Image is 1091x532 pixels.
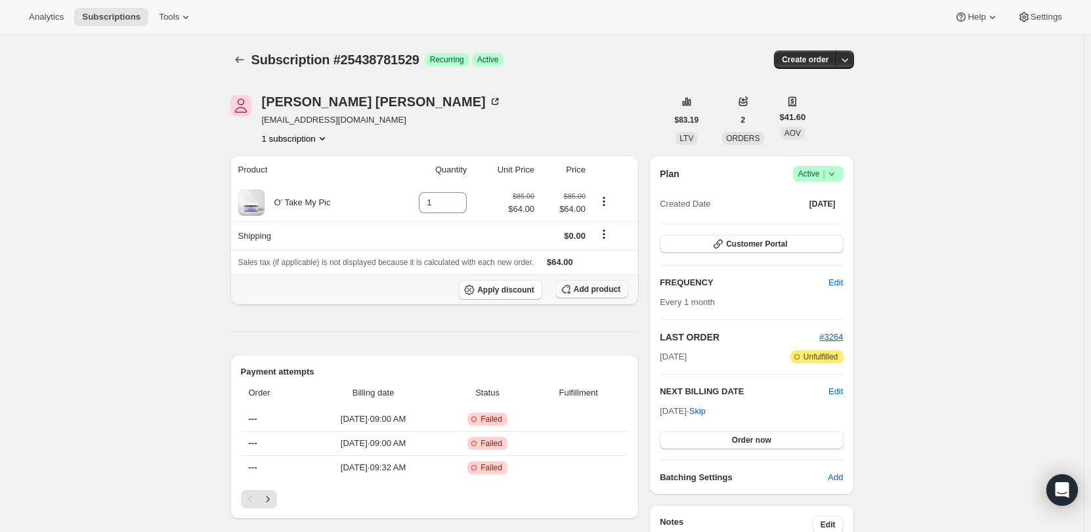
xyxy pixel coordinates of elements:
[21,8,72,26] button: Analytics
[802,195,844,213] button: [DATE]
[1046,474,1078,506] div: Open Intercom Messenger
[660,331,819,344] h2: LAST ORDER
[968,12,985,22] span: Help
[481,462,502,473] span: Failed
[308,386,439,399] span: Billing date
[538,155,589,184] th: Price
[679,134,693,143] span: LTV
[784,129,801,138] span: AOV
[660,167,679,180] h2: Plan
[947,8,1006,26] button: Help
[828,471,843,484] span: Add
[555,280,628,298] button: Add product
[675,115,699,125] span: $83.19
[782,54,828,65] span: Create order
[259,490,277,508] button: Next
[262,113,502,127] span: [EMAIL_ADDRESS][DOMAIN_NAME]
[819,332,843,342] a: #3264
[241,379,305,407] th: Order
[477,285,534,295] span: Apply discount
[547,257,573,267] span: $64.00
[308,437,439,450] span: [DATE] · 09:00 AM
[1010,8,1070,26] button: Settings
[459,280,542,300] button: Apply discount
[82,12,140,22] span: Subscriptions
[660,406,706,416] span: [DATE] ·
[726,239,787,249] span: Customer Portal
[809,199,836,209] span: [DATE]
[238,258,534,267] span: Sales tax (if applicable) is not displayed because it is calculated with each new order.
[241,490,629,508] nav: Pagination
[689,405,706,418] span: Skip
[230,221,387,250] th: Shipping
[733,111,754,129] button: 2
[29,12,64,22] span: Analytics
[726,134,759,143] span: ORDERS
[74,8,148,26] button: Subscriptions
[151,8,200,26] button: Tools
[1031,12,1062,22] span: Settings
[803,352,838,362] span: Unfulfilled
[574,284,620,295] span: Add product
[780,111,806,124] span: $41.60
[660,471,828,484] h6: Batching Settings
[251,52,419,67] span: Subscription #25438781529
[660,197,710,211] span: Created Date
[513,192,534,200] small: $85.00
[828,385,843,398] button: Edit
[593,227,614,241] button: Shipping actions
[681,401,714,422] button: Skip
[230,51,249,69] button: Subscriptions
[249,462,257,472] span: ---
[821,272,851,293] button: Edit
[159,12,179,22] span: Tools
[477,54,499,65] span: Active
[471,155,538,184] th: Unit Price
[660,297,715,307] span: Every 1 month
[774,51,836,69] button: Create order
[660,350,687,363] span: [DATE]
[230,155,387,184] th: Product
[828,276,843,289] span: Edit
[446,386,528,399] span: Status
[430,54,464,65] span: Recurring
[564,231,586,241] span: $0.00
[308,413,439,426] span: [DATE] · 09:00 AM
[564,192,586,200] small: $85.00
[481,438,502,449] span: Failed
[660,276,828,289] h2: FREQUENCY
[821,520,836,530] span: Edit
[732,435,771,445] span: Order now
[819,331,843,344] button: #3264
[741,115,746,125] span: 2
[667,111,707,129] button: $83.19
[660,385,828,398] h2: NEXT BILLING DATE
[823,169,824,179] span: |
[660,235,843,253] button: Customer Portal
[230,95,251,116] span: Joseph Mills
[536,386,620,399] span: Fulfillment
[262,95,502,108] div: [PERSON_NAME] [PERSON_NAME]
[249,438,257,448] span: ---
[508,203,534,216] span: $64.00
[542,203,586,216] span: $64.00
[660,431,843,449] button: Order now
[265,196,331,209] div: O’ Take My Pic
[249,414,257,424] span: ---
[262,132,329,145] button: Product actions
[820,467,851,488] button: Add
[481,414,502,424] span: Failed
[798,167,838,180] span: Active
[241,365,629,379] h2: Payment attempts
[308,461,439,474] span: [DATE] · 09:32 AM
[387,155,471,184] th: Quantity
[593,194,614,209] button: Product actions
[238,190,265,216] img: product img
